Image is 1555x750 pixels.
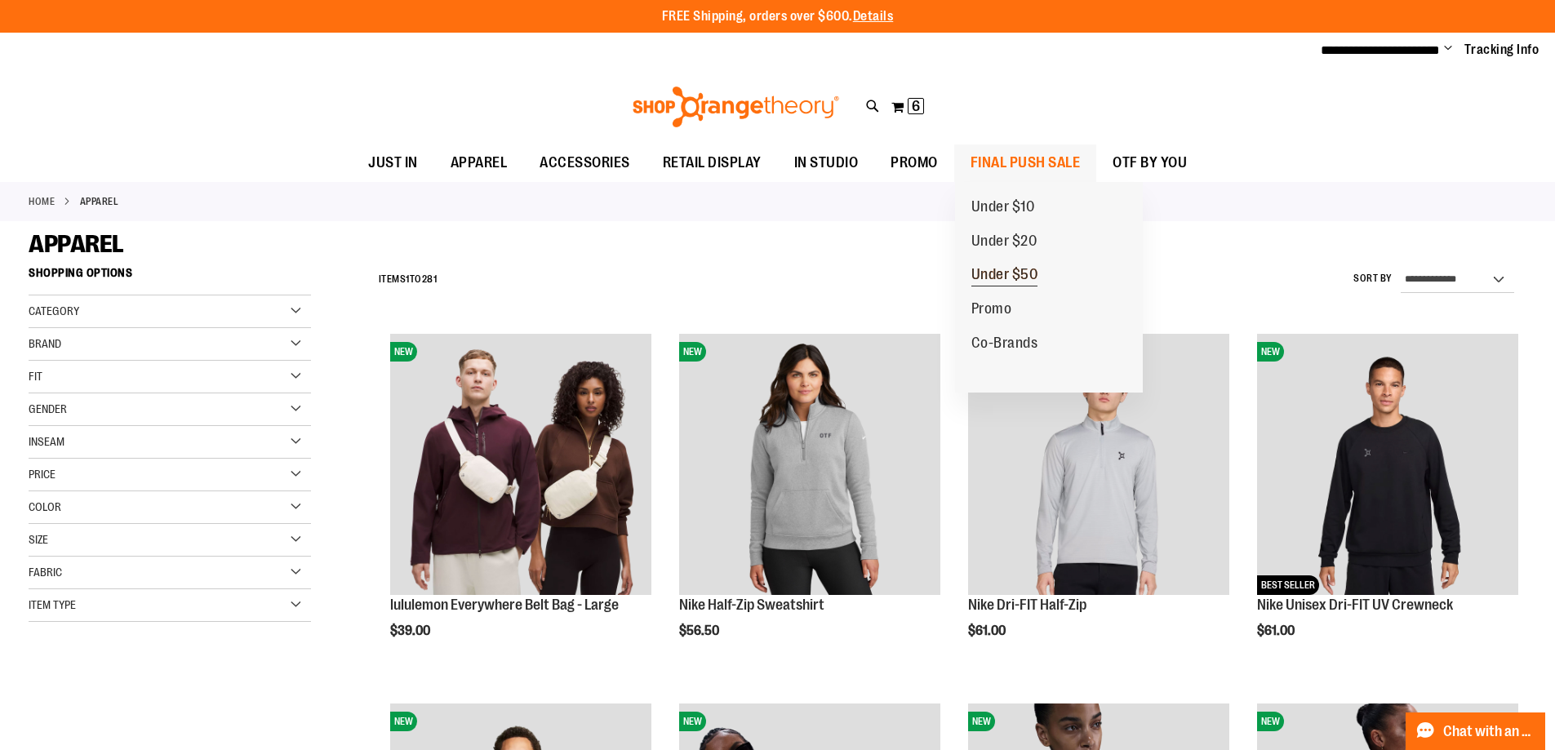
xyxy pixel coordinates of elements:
[406,273,410,285] span: 1
[778,144,875,182] a: IN STUDIO
[29,304,79,317] span: Category
[968,334,1229,595] img: Nike Dri-FIT Half-Zip
[390,624,433,638] span: $39.00
[968,624,1008,638] span: $61.00
[29,500,61,513] span: Color
[954,144,1097,182] a: FINAL PUSH SALE
[955,326,1055,361] a: Co-Brands
[679,624,722,638] span: $56.50
[29,194,55,209] a: Home
[379,267,438,292] h2: Items to
[1464,41,1539,59] a: Tracking Info
[955,190,1051,224] a: Under $10
[434,144,524,181] a: APPAREL
[80,194,119,209] strong: APPAREL
[671,326,949,680] div: product
[1096,144,1203,182] a: OTF BY YOU
[29,402,67,415] span: Gender
[29,533,48,546] span: Size
[971,266,1038,286] span: Under $50
[1257,597,1453,613] a: Nike Unisex Dri-FIT UV Crewneck
[1257,334,1518,597] a: Nike Unisex Dri-FIT UV CrewneckNEWBEST SELLER
[662,7,894,26] p: FREE Shipping, orders over $600.
[1443,724,1535,739] span: Chat with an Expert
[646,144,778,182] a: RETAIL DISPLAY
[540,144,630,181] span: ACCESSORIES
[422,273,438,285] span: 281
[382,326,660,680] div: product
[971,198,1035,219] span: Under $10
[630,87,842,127] img: Shop Orangetheory
[390,334,651,597] a: lululemon Everywhere Belt Bag - LargeNEW
[451,144,508,181] span: APPAREL
[29,370,42,383] span: Fit
[971,233,1037,253] span: Under $20
[1257,342,1284,362] span: NEW
[971,300,1012,321] span: Promo
[1257,712,1284,731] span: NEW
[1444,42,1452,58] button: Account menu
[891,144,938,181] span: PROMO
[1257,334,1518,595] img: Nike Unisex Dri-FIT UV Crewneck
[29,259,311,295] strong: Shopping Options
[955,258,1055,292] a: Under $50
[679,334,940,597] a: Nike Half-Zip SweatshirtNEW
[679,712,706,731] span: NEW
[955,224,1054,259] a: Under $20
[853,9,894,24] a: Details
[390,597,619,613] a: lululemon Everywhere Belt Bag - Large
[971,144,1081,181] span: FINAL PUSH SALE
[352,144,434,182] a: JUST IN
[390,342,417,362] span: NEW
[1406,712,1546,750] button: Chat with an Expert
[29,566,62,579] span: Fabric
[971,335,1038,355] span: Co-Brands
[29,230,124,258] span: APPAREL
[1353,272,1393,286] label: Sort By
[955,292,1029,326] a: Promo
[29,337,61,350] span: Brand
[368,144,418,181] span: JUST IN
[29,435,64,448] span: Inseam
[679,597,824,613] a: Nike Half-Zip Sweatshirt
[968,712,995,731] span: NEW
[29,598,76,611] span: Item Type
[1257,624,1297,638] span: $61.00
[960,326,1237,680] div: product
[1249,326,1526,680] div: product
[912,98,920,114] span: 6
[523,144,646,182] a: ACCESSORIES
[29,468,56,481] span: Price
[968,597,1086,613] a: Nike Dri-FIT Half-Zip
[679,334,940,595] img: Nike Half-Zip Sweatshirt
[663,144,762,181] span: RETAIL DISPLAY
[679,342,706,362] span: NEW
[1113,144,1187,181] span: OTF BY YOU
[955,182,1143,393] ul: FINAL PUSH SALE
[390,712,417,731] span: NEW
[874,144,954,182] a: PROMO
[794,144,859,181] span: IN STUDIO
[390,334,651,595] img: lululemon Everywhere Belt Bag - Large
[968,334,1229,597] a: Nike Dri-FIT Half-ZipNEW
[1257,575,1319,595] span: BEST SELLER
